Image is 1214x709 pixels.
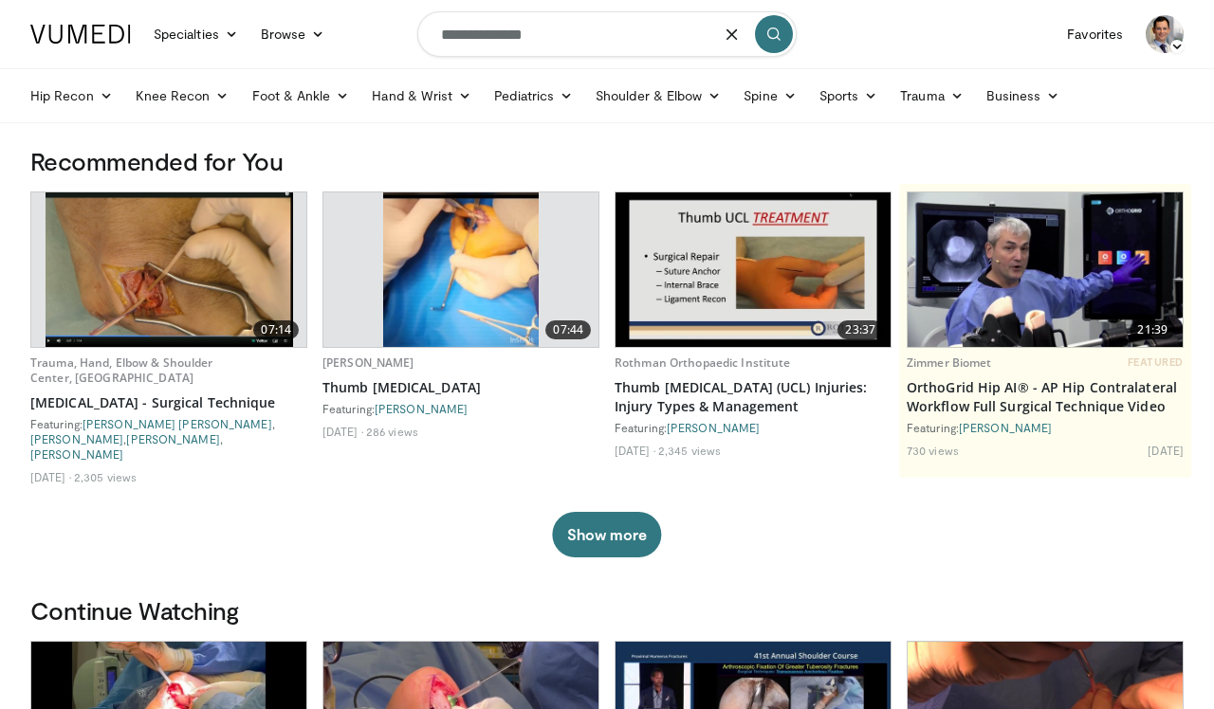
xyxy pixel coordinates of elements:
[545,320,591,339] span: 07:44
[1146,15,1184,53] img: Avatar
[552,512,661,557] button: Show more
[375,402,468,415] a: [PERSON_NAME]
[615,443,655,458] li: [DATE]
[959,421,1052,434] a: [PERSON_NAME]
[249,15,337,53] a: Browse
[83,417,272,430] a: [PERSON_NAME] [PERSON_NAME]
[616,192,891,347] img: 402b8d50-6d0b-4f12-97d1-c6fdc5711382.620x360_q85_upscale.jpg
[837,320,883,339] span: 23:37
[322,401,599,416] div: Featuring:
[322,424,363,439] li: [DATE]
[126,432,219,445] a: [PERSON_NAME]
[30,146,1184,176] h3: Recommended for You
[30,469,71,484] li: [DATE]
[383,192,538,347] img: 7d8b3c25-a9a4-459b-b693-7f169858dc52.620x360_q85_upscale.jpg
[323,192,598,347] a: 07:44
[142,15,249,53] a: Specialties
[975,77,1072,115] a: Business
[889,77,975,115] a: Trauma
[322,378,599,397] a: Thumb [MEDICAL_DATA]
[30,595,1184,626] h3: Continue Watching
[360,77,483,115] a: Hand & Wrist
[732,77,807,115] a: Spine
[30,25,131,44] img: VuMedi Logo
[615,354,790,371] a: Rothman Orthopaedic Institute
[322,354,414,371] a: [PERSON_NAME]
[30,447,123,461] a: [PERSON_NAME]
[907,420,1184,435] div: Featuring:
[658,443,721,458] li: 2,345 views
[1128,355,1184,369] span: FEATURED
[19,77,124,115] a: Hip Recon
[1148,443,1184,458] li: [DATE]
[124,77,241,115] a: Knee Recon
[615,420,892,435] div: Featuring:
[907,354,992,371] a: Zimmer Biomet
[253,320,299,339] span: 07:14
[30,393,307,412] a: [MEDICAL_DATA] - Surgical Technique
[30,432,123,445] a: [PERSON_NAME]
[241,77,361,115] a: Foot & Ankle
[907,443,959,458] li: 730 views
[584,77,732,115] a: Shoulder & Elbow
[667,421,760,434] a: [PERSON_NAME]
[30,354,213,386] a: Trauma, Hand, Elbow & Shoulder Center, [GEOGRAPHIC_DATA]
[366,424,418,439] li: 286 views
[46,192,293,347] img: 0c3908d3-0448-4b32-8caf-49c073a5f5ad.png.620x360_q85_upscale.png
[1130,320,1175,339] span: 21:39
[31,192,306,347] a: 07:14
[615,378,892,416] a: Thumb [MEDICAL_DATA] (UCL) Injuries: Injury Types & Management
[908,192,1183,346] img: 96a9cbbb-25ee-4404-ab87-b32d60616ad7.620x360_q85_upscale.jpg
[907,378,1184,416] a: OrthoGrid Hip AI® - AP Hip Contralateral Workflow Full Surgical Technique Video
[1056,15,1134,53] a: Favorites
[483,77,584,115] a: Pediatrics
[30,416,307,462] div: Featuring: , , ,
[417,11,797,57] input: Search topics, interventions
[74,469,137,484] li: 2,305 views
[808,77,890,115] a: Sports
[616,192,891,347] a: 23:37
[908,192,1183,347] a: 21:39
